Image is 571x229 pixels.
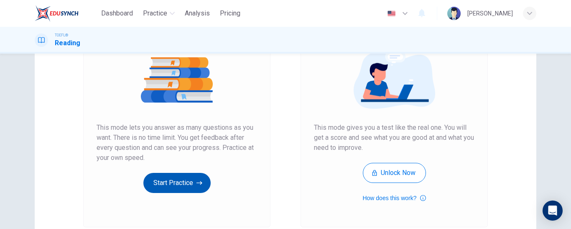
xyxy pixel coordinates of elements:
[386,10,397,17] img: en
[143,173,211,193] button: Start Practice
[185,8,210,18] span: Analysis
[217,6,244,21] button: Pricing
[55,32,68,38] span: TOEFL®
[35,5,79,22] img: EduSynch logo
[220,8,240,18] span: Pricing
[140,6,178,21] button: Practice
[181,6,213,21] button: Analysis
[447,7,461,20] img: Profile picture
[97,123,257,163] span: This mode lets you answer as many questions as you want. There is no time limit. You get feedback...
[98,6,136,21] button: Dashboard
[314,123,474,153] span: This mode gives you a test like the real one. You will get a score and see what you are good at a...
[101,8,133,18] span: Dashboard
[55,38,80,48] h1: Reading
[362,193,426,203] button: How does this work?
[363,163,426,183] button: Unlock Now
[35,5,98,22] a: EduSynch logo
[543,201,563,221] div: Open Intercom Messenger
[467,8,513,18] div: [PERSON_NAME]
[143,8,167,18] span: Practice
